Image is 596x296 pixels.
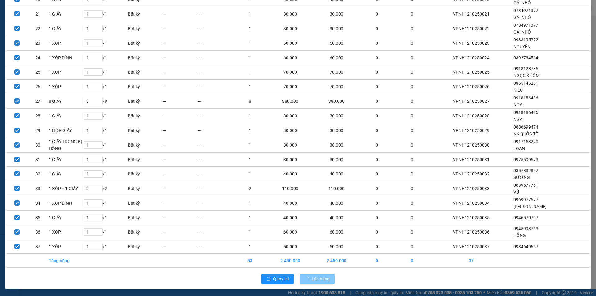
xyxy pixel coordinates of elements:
[84,36,128,51] td: / 1
[429,51,513,65] td: VPNH1210250024
[128,153,163,167] td: Bất kỳ
[232,138,267,153] td: 1
[429,36,513,51] td: VPNH1210250023
[28,36,49,51] td: 23
[313,94,359,109] td: 380.000
[513,175,530,180] span: SƯƠNG
[267,167,314,181] td: 40.000
[48,211,84,225] td: 1 GIẤY
[128,94,163,109] td: Bất kỳ
[84,94,128,109] td: / 8
[359,94,395,109] td: 0
[232,65,267,80] td: 1
[313,80,359,94] td: 70.000
[28,239,49,254] td: 37
[232,80,267,94] td: 1
[359,21,395,36] td: 0
[395,94,430,109] td: 0
[359,167,395,181] td: 0
[48,65,84,80] td: 1 XỐP
[162,196,197,211] td: ---
[197,196,233,211] td: ---
[162,153,197,167] td: ---
[197,80,233,94] td: ---
[267,254,314,268] td: 2.450.000
[313,254,359,268] td: 2.450.000
[513,102,522,107] span: NGA
[197,123,233,138] td: ---
[267,80,314,94] td: 70.000
[513,226,538,231] span: 0945993763
[267,211,314,225] td: 40.000
[128,196,163,211] td: Bất kỳ
[232,167,267,181] td: 1
[359,7,395,21] td: 0
[313,21,359,36] td: 30.000
[232,196,267,211] td: 1
[128,36,163,51] td: Bất kỳ
[48,225,84,239] td: 1 XỐP
[197,167,233,181] td: ---
[312,276,330,282] span: Lên hàng
[313,211,359,225] td: 40.000
[28,94,49,109] td: 27
[513,244,538,249] span: 0934640657
[267,36,314,51] td: 50.000
[359,239,395,254] td: 0
[313,153,359,167] td: 30.000
[395,138,430,153] td: 0
[232,225,267,239] td: 1
[28,109,49,123] td: 28
[429,167,513,181] td: VPNH1210250032
[197,109,233,123] td: ---
[162,21,197,36] td: ---
[84,181,128,196] td: / 2
[162,109,197,123] td: ---
[395,211,430,225] td: 0
[48,123,84,138] td: 1 HỘP GIẤY
[395,196,430,211] td: 0
[197,211,233,225] td: ---
[513,8,538,13] span: 0784971377
[232,153,267,167] td: 1
[395,109,430,123] td: 0
[429,225,513,239] td: VPNH1210250036
[128,123,163,138] td: Bất kỳ
[197,65,233,80] td: ---
[232,36,267,51] td: 1
[429,211,513,225] td: VPNH1210250035
[232,254,267,268] td: 53
[267,225,314,239] td: 60.000
[162,167,197,181] td: ---
[513,37,538,42] span: 0933195722
[48,167,84,181] td: 1 GIẤY
[84,196,128,211] td: / 1
[359,51,395,65] td: 0
[162,80,197,94] td: ---
[162,138,197,153] td: ---
[313,65,359,80] td: 70.000
[395,181,430,196] td: 0
[48,138,84,153] td: 1 GIẤY TRONG BỊ HỒNG
[197,138,233,153] td: ---
[429,21,513,36] td: VPNH1210250022
[513,15,531,20] span: GÁI NHỎ
[513,30,531,34] span: GÁI NHỎ
[313,196,359,211] td: 40.000
[359,80,395,94] td: 0
[513,139,538,144] span: 0917153220
[232,51,267,65] td: 1
[162,239,197,254] td: ---
[267,138,314,153] td: 30.000
[48,80,84,94] td: 1 XỐP
[48,51,84,65] td: 1 XỐP DÍNH
[395,80,430,94] td: 0
[128,7,163,21] td: Bất kỳ
[267,239,314,254] td: 50.000
[513,81,538,86] span: 0865146251
[162,211,197,225] td: ---
[28,167,49,181] td: 32
[513,55,538,60] span: 0392734564
[513,168,538,173] span: 0357832847
[359,225,395,239] td: 0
